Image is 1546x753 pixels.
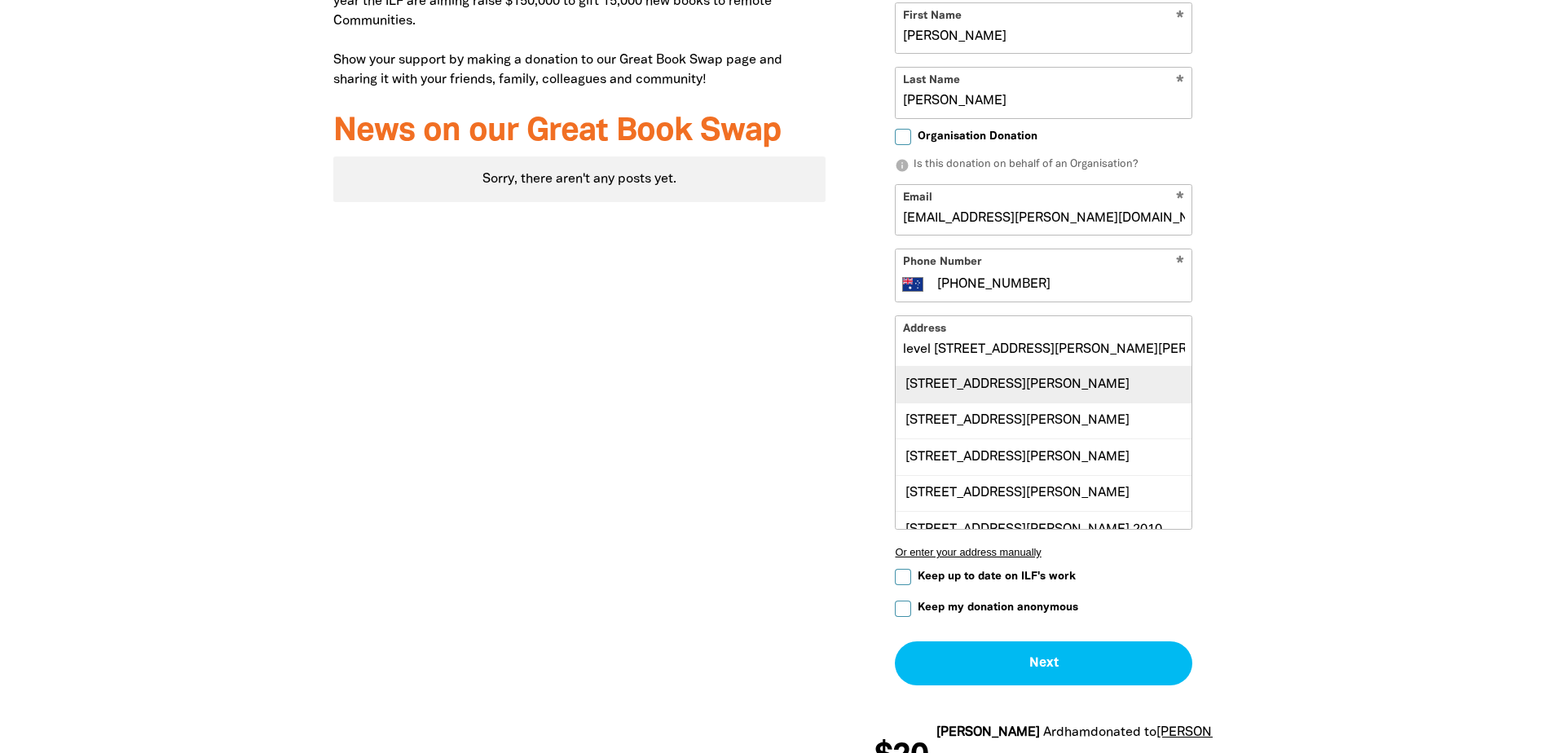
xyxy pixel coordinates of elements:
[1176,256,1184,271] i: Required
[895,546,1192,558] button: Or enter your address manually
[333,156,826,202] div: Sorry, there aren't any posts yet.
[1042,727,1089,738] em: Ardham
[935,727,1038,738] em: [PERSON_NAME]
[895,158,910,173] i: info
[918,569,1076,584] span: Keep up to date on ILF's work
[918,600,1078,615] span: Keep my donation anonymous
[333,156,826,202] div: Paginated content
[896,511,1191,547] div: [STREET_ADDRESS][PERSON_NAME] 2010
[895,601,911,617] input: Keep my donation anonymous
[1089,727,1155,738] span: donated to
[895,129,911,145] input: Organisation Donation
[333,114,826,150] h3: News on our Great Book Swap
[1155,727,1365,738] a: [PERSON_NAME] [PERSON_NAME]
[896,475,1191,511] div: [STREET_ADDRESS][PERSON_NAME]
[918,129,1037,144] span: Organisation Donation
[896,403,1191,438] div: [STREET_ADDRESS][PERSON_NAME]
[895,569,911,585] input: Keep up to date on ILF's work
[895,157,1192,174] p: Is this donation on behalf of an Organisation?
[896,367,1191,402] div: [STREET_ADDRESS][PERSON_NAME]
[896,438,1191,474] div: [STREET_ADDRESS][PERSON_NAME]
[895,641,1192,685] button: Next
